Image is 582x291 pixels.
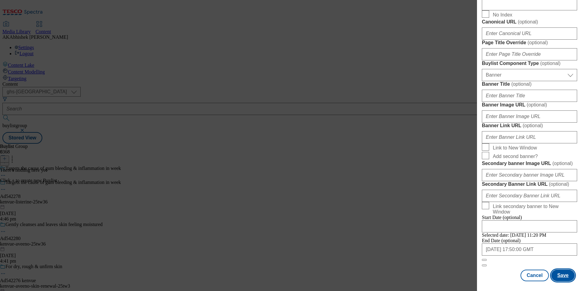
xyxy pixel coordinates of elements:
input: Enter Banner Link URL [482,131,577,143]
input: Enter Canonical URL [482,27,577,40]
span: ( optional ) [523,123,543,128]
span: Add second banner? [493,154,538,159]
span: ( optional ) [511,81,532,87]
label: Secondary banner Image URL [482,160,577,167]
label: Banner Title [482,81,577,87]
input: Enter Banner Image URL [482,110,577,123]
button: Cancel [521,270,549,281]
span: ( optional ) [540,61,561,66]
button: Close [482,259,487,261]
span: ( optional ) [528,40,548,45]
span: Selected date: [DATE] 11:20 PM [482,232,546,238]
label: Secondary Banner Link URL [482,181,577,187]
input: Enter Page Title Override [482,48,577,60]
span: Link secondary banner to New Window [493,204,575,215]
input: Enter Date [482,243,577,256]
label: Buylist Component Type [482,60,577,66]
span: ( optional ) [549,181,569,187]
label: Page Title Override [482,40,577,46]
input: Enter Banner Title [482,90,577,102]
span: ( optional ) [518,19,538,24]
button: Save [551,270,575,281]
span: Link to New Window [493,145,537,151]
span: ( optional ) [552,161,573,166]
label: Banner Image URL [482,102,577,108]
span: End Date (optional) [482,238,521,243]
label: Banner Link URL [482,123,577,129]
input: Enter Secondary banner Image URL [482,169,577,181]
label: Canonical URL [482,19,577,25]
span: Start Date (optional) [482,215,522,220]
input: Enter Date [482,220,577,232]
span: ( optional ) [527,102,547,107]
span: No Index [493,12,512,18]
input: Enter Secondary Banner Link URL [482,190,577,202]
